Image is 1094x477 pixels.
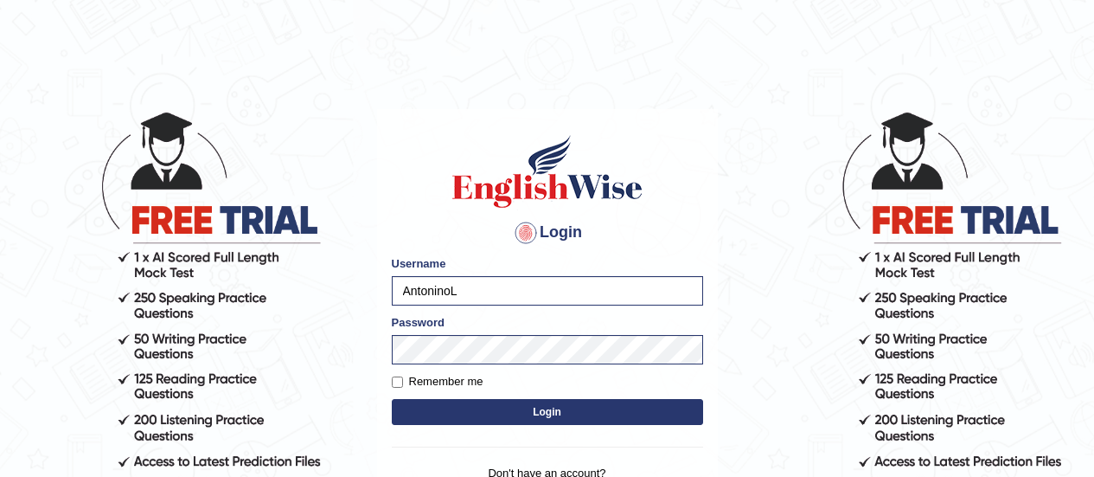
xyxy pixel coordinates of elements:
button: Login [392,399,703,425]
label: Username [392,255,446,272]
h4: Login [392,219,703,247]
label: Remember me [392,373,483,390]
img: Logo of English Wise sign in for intelligent practice with AI [449,132,646,210]
label: Password [392,314,445,331]
input: Remember me [392,377,403,388]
